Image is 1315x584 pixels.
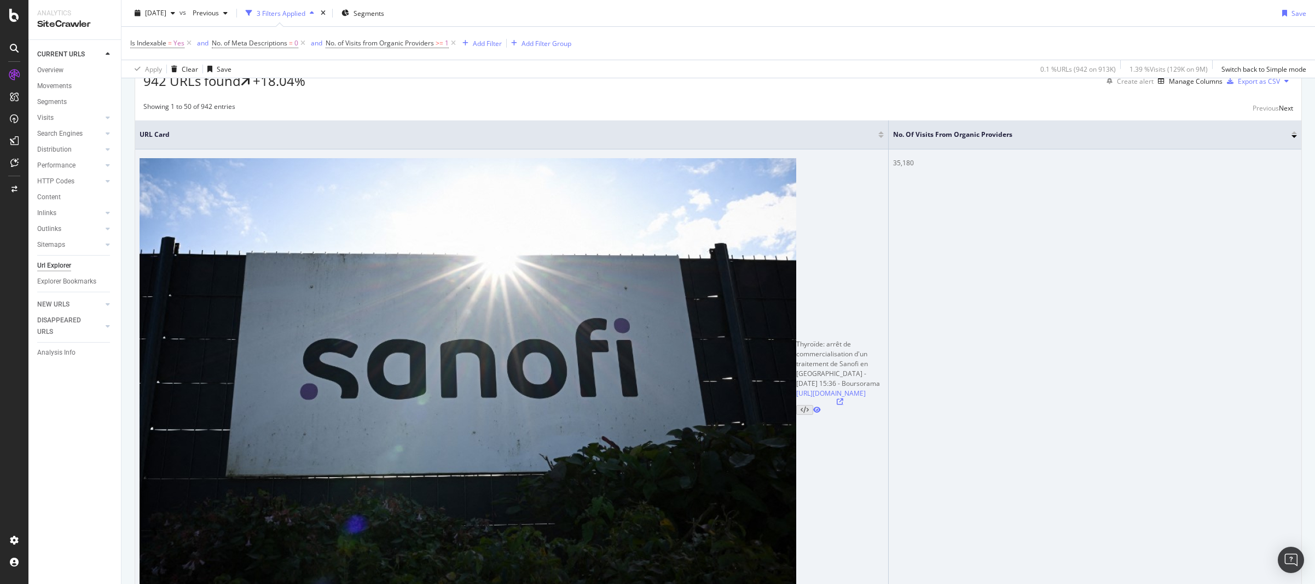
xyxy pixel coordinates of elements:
div: Search Engines [37,128,83,140]
div: Next [1279,103,1293,113]
a: NEW URLS [37,299,102,310]
a: Movements [37,80,113,92]
span: 942 URLs found [143,72,241,90]
div: Export as CSV [1238,77,1280,86]
button: Manage Columns [1154,74,1223,88]
button: Add Filter [458,37,502,50]
a: Search Engines [37,128,102,140]
button: Save [1278,4,1306,22]
button: Previous [188,4,232,22]
span: = [168,38,172,48]
div: Inlinks [37,207,56,219]
div: Apply [145,64,162,73]
div: Segments [37,96,67,108]
button: Next [1279,102,1293,115]
button: and [194,38,212,48]
a: URL Inspection [813,405,821,414]
button: Clear [167,60,198,78]
button: Apply [130,60,162,78]
div: Performance [37,160,76,171]
button: Save [203,60,231,78]
a: DISAPPEARED URLS [37,315,102,338]
div: times [318,8,328,19]
span: No. of Visits from Organic Providers [326,38,434,48]
a: Performance [37,160,102,171]
a: Sitemaps [37,239,102,251]
div: 1.39 % Visits ( 129K on 9M ) [1129,64,1208,73]
div: Add Filter [473,38,502,48]
div: Distribution [37,144,72,155]
span: Yes [173,36,184,51]
span: No. of Meta Descriptions [212,38,287,48]
div: Clear [182,64,198,73]
span: vs [179,7,188,16]
div: CURRENT URLS [37,49,85,60]
div: HTTP Codes [37,176,74,187]
div: and [311,38,322,48]
button: Switch back to Simple mode [1217,60,1306,78]
div: +18.04% [253,72,305,90]
span: No. of Visits from Organic Providers [893,130,1275,140]
div: 3 Filters Applied [257,8,305,18]
button: [DATE] [130,4,179,22]
div: Previous [1253,103,1279,113]
span: 0 [294,36,298,51]
div: Outlinks [37,223,61,235]
div: Content [37,192,61,203]
div: Thyroïde: arrêt de commercialisation d'un traitement de Sanofi en [GEOGRAPHIC_DATA] - [DATE] 15:3... [796,339,884,389]
a: Distribution [37,144,102,155]
span: Is Indexable [130,38,166,48]
span: >= [436,38,443,48]
div: 0.1 % URLs ( 942 on 913K ) [1040,64,1116,73]
button: Add Filter Group [507,37,571,50]
button: Previous [1253,102,1279,115]
button: View HTML Source [796,405,813,415]
a: Segments [37,96,113,108]
div: 35,180 [893,158,1297,168]
div: Analytics [37,9,112,18]
div: Open Intercom Messenger [1278,547,1304,573]
button: 3 Filters Applied [241,4,318,22]
div: Explorer Bookmarks [37,276,96,287]
div: Analysis Info [37,347,76,359]
div: Movements [37,80,72,92]
button: Export as CSV [1223,72,1280,90]
a: CURRENT URLS [37,49,102,60]
div: Save [217,64,231,73]
button: Create alert [1102,72,1154,90]
a: Inlinks [37,207,102,219]
a: Visits [37,112,102,124]
div: DISAPPEARED URLS [37,315,92,338]
a: Url Explorer [37,260,113,271]
div: Manage Columns [1169,77,1223,86]
a: HTTP Codes [37,176,102,187]
a: Analysis Info [37,347,113,359]
a: Overview [37,65,113,76]
button: and [308,38,326,48]
a: Content [37,192,113,203]
span: URL Card [140,130,876,140]
div: Switch back to Simple mode [1221,64,1306,73]
div: Save [1291,8,1306,18]
a: Visit Online Page [796,398,884,405]
span: Segments [354,8,384,18]
a: Explorer Bookmarks [37,276,113,287]
div: Overview [37,65,63,76]
span: Previous [188,8,219,18]
div: Add Filter Group [522,38,571,48]
div: NEW URLS [37,299,69,310]
span: 2025 Aug. 8th [145,8,166,18]
a: Outlinks [37,223,102,235]
div: Showing 1 to 50 of 942 entries [143,102,235,115]
div: Create alert [1117,77,1154,86]
div: and [197,38,208,48]
a: [URL][DOMAIN_NAME] [796,389,866,398]
div: Visits [37,112,54,124]
span: 1 [445,36,449,51]
button: Segments [337,4,389,22]
div: SiteCrawler [37,18,112,31]
span: = [289,38,293,48]
div: Url Explorer [37,260,71,271]
div: Sitemaps [37,239,65,251]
